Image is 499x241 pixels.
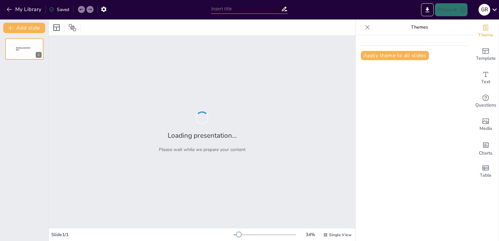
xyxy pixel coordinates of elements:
button: Export to PowerPoint [421,3,434,16]
h2: Loading presentation... [168,131,237,140]
div: 34 % [302,232,318,238]
span: Position [69,24,76,32]
div: Change the overall theme [473,19,499,43]
button: Add slide [3,23,45,33]
div: Add a table [473,160,499,183]
span: Single View [329,232,352,237]
button: Present [435,3,467,16]
span: Media [480,125,492,132]
p: Please wait while we prepare your content [159,146,246,153]
button: My Library [5,4,44,15]
p: Themes [373,19,466,35]
div: G R [479,4,490,16]
span: Theme [478,32,493,39]
div: Add charts and graphs [473,136,499,160]
div: 1 [36,52,42,58]
input: Insert title [211,4,281,14]
span: Text [481,78,490,85]
span: Template [476,55,496,62]
div: 1 [5,38,44,60]
div: Add ready made slides [473,43,499,66]
span: Charts [479,150,493,157]
button: Apply theme to all slides [361,51,429,60]
div: Layout [51,22,62,33]
div: Add images, graphics, shapes or video [473,113,499,136]
div: Slide 1 / 1 [51,232,234,238]
span: Sendsteps presentation editor [16,47,31,51]
span: Table [480,172,492,179]
button: G R [479,3,490,16]
div: Add text boxes [473,66,499,90]
div: Saved [49,6,69,13]
span: Questions [475,102,496,109]
div: Get real-time input from your audience [473,90,499,113]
